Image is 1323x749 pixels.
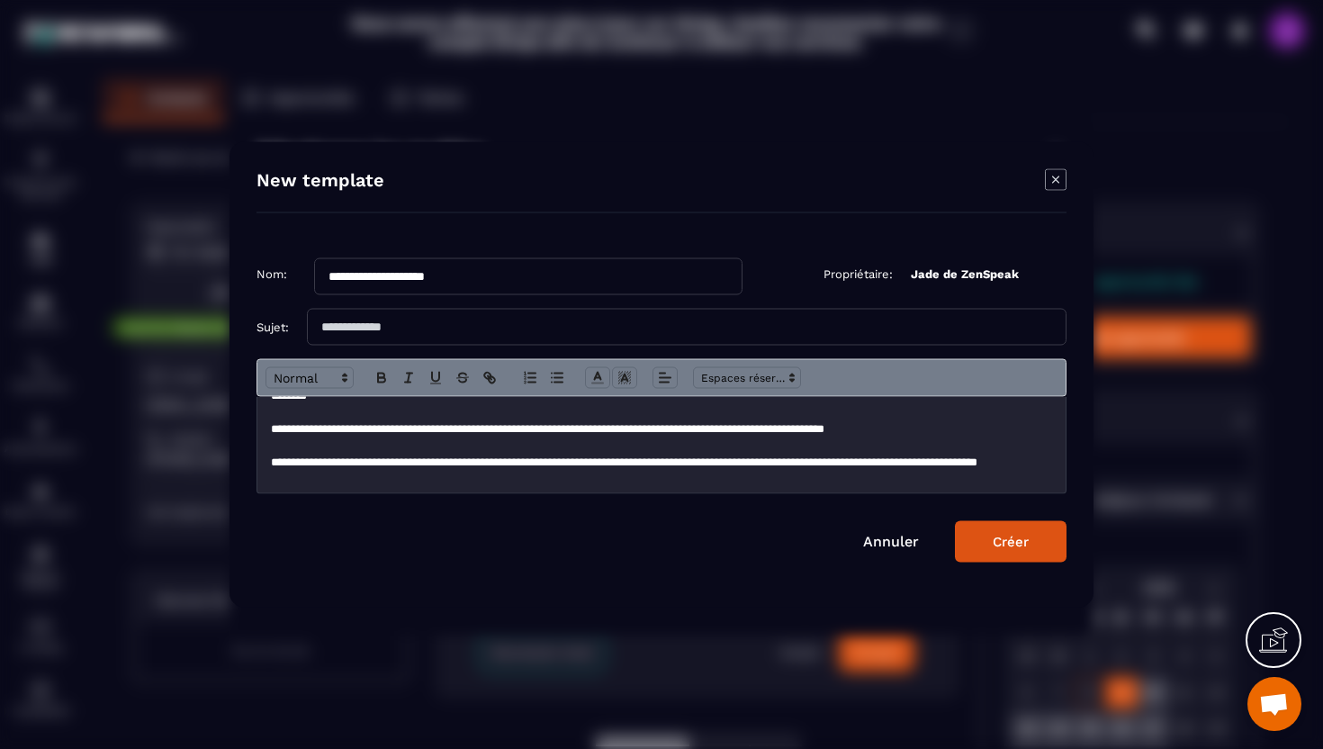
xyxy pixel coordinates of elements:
p: Jade de ZenSpeak [911,267,1019,281]
p: Propriétaire: [823,267,893,281]
button: Créer [955,521,1066,563]
a: Annuler [863,533,919,550]
h4: New template [256,169,384,194]
p: Nom: [256,267,287,281]
p: Sujet: [256,320,289,334]
div: Créer [993,534,1029,550]
div: Ouvrir le chat [1247,677,1301,731]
